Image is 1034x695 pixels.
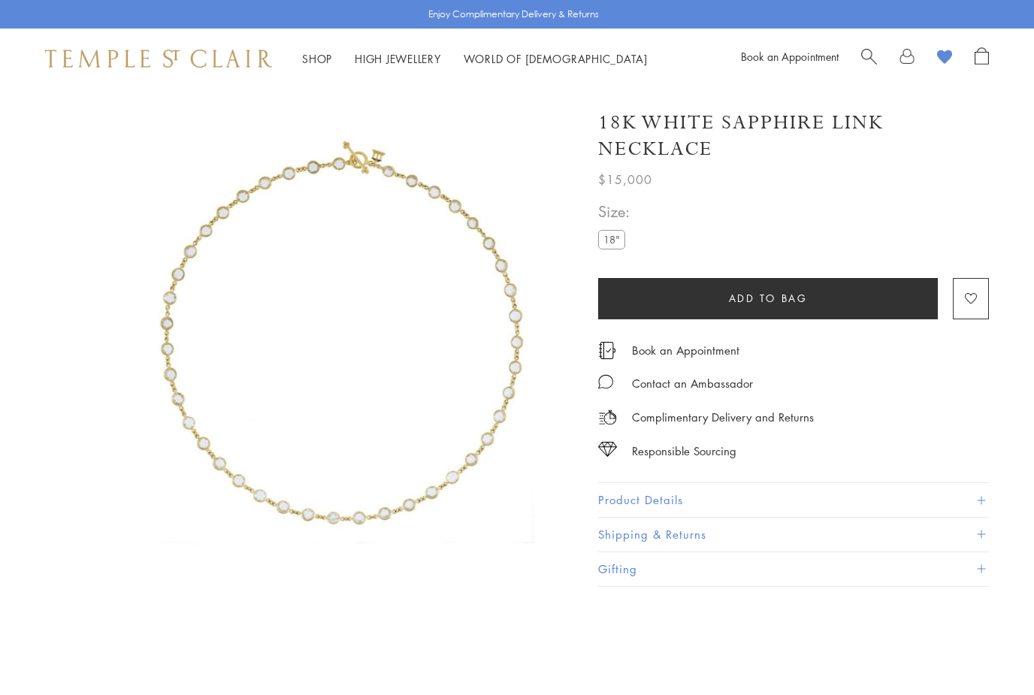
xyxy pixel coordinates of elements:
label: 18" [598,230,625,249]
button: Shipping & Returns [598,518,989,551]
a: High JewelleryHigh Jewellery [355,51,441,66]
img: Temple St. Clair [45,50,272,68]
h1: 18K White Sapphire Link Necklace [598,110,989,162]
a: Book an Appointment [632,342,739,358]
span: Size: [598,199,631,224]
a: World of [DEMOGRAPHIC_DATA]World of [DEMOGRAPHIC_DATA] [464,51,648,66]
div: Contact an Ambassador [632,374,753,393]
p: Complimentary Delivery and Returns [632,408,814,427]
a: Book an Appointment [741,49,839,64]
span: Add to bag [729,290,808,307]
nav: Main navigation [302,50,648,68]
iframe: Gorgias live chat messenger [959,624,1019,680]
button: Add to bag [598,278,938,319]
button: Gifting [598,552,989,586]
div: Responsible Sourcing [632,442,736,461]
span: $15,000 [598,170,652,189]
button: Product Details [598,483,989,517]
a: Search [861,47,877,70]
p: Enjoy Complimentary Delivery & Returns [428,7,599,22]
a: View Wishlist [937,47,952,70]
img: MessageIcon-01_2.svg [598,374,613,389]
img: icon_sourcing.svg [598,442,617,457]
img: N76816-LC18WS5R [98,89,576,587]
a: ShopShop [302,51,332,66]
a: Open Shopping Bag [975,47,989,70]
img: icon_delivery.svg [598,408,617,427]
img: icon_appointment.svg [598,342,616,359]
